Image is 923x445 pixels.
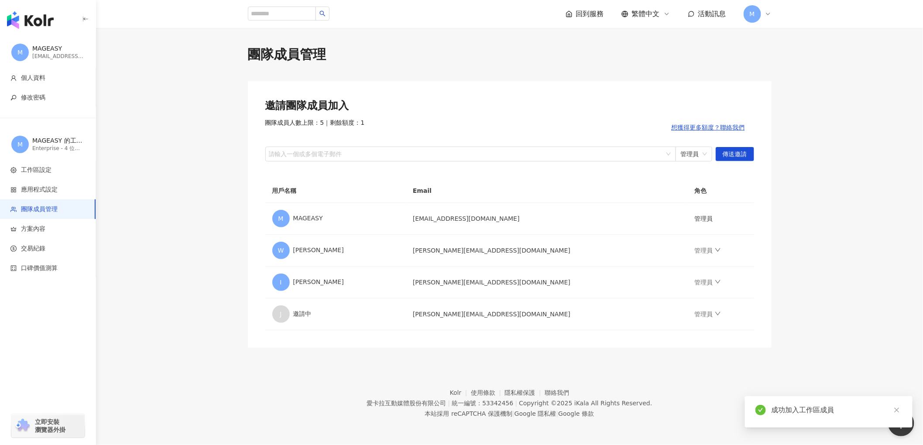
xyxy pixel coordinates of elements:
[425,408,594,419] span: 本站採用 reCAPTCHA 保護機制
[280,309,281,319] span: J
[698,10,726,18] span: 活動訊息
[512,410,515,417] span: |
[278,246,284,255] span: W
[272,274,399,291] div: [PERSON_NAME]
[574,400,589,407] a: iKala
[14,419,31,433] img: chrome extension
[32,145,85,152] div: Enterprise - 4 位成員
[688,203,754,235] td: 管理員
[32,137,85,145] div: MAGEASY 的工作區
[452,400,513,407] div: 統一編號：53342456
[515,410,556,417] a: Google 隱私權
[715,279,721,285] span: down
[35,418,65,434] span: 立即安裝 瀏覽器外掛
[17,140,23,149] span: M
[367,400,446,407] div: 愛卡拉互動媒體股份有限公司
[280,277,281,287] span: I
[749,9,755,19] span: M
[10,265,17,271] span: calculator
[406,179,688,203] th: Email
[681,147,707,161] span: 管理員
[723,147,747,161] span: 傳送邀請
[471,389,505,396] a: 使用條款
[771,405,902,415] div: 成功加入工作區成員
[715,311,721,317] span: down
[672,124,745,131] span: 想獲得更多額度？聯絡我們
[716,147,754,161] button: 傳送邀請
[505,389,545,396] a: 隱私權保護
[21,244,45,253] span: 交易紀錄
[695,279,721,286] a: 管理員
[10,75,17,81] span: user
[894,407,900,413] span: close
[21,185,58,194] span: 應用程式設定
[10,246,17,252] span: dollar
[10,187,17,193] span: appstore
[21,205,58,214] span: 團隊成員管理
[632,9,660,19] span: 繁體中文
[406,235,688,267] td: [PERSON_NAME][EMAIL_ADDRESS][DOMAIN_NAME]
[265,179,406,203] th: 用戶名稱
[11,414,85,438] a: chrome extension立即安裝 瀏覽器外掛
[21,74,45,82] span: 個人資料
[248,45,772,64] div: 團隊成員管理
[662,119,754,136] button: 想獲得更多額度？聯絡我們
[272,242,399,259] div: [PERSON_NAME]
[576,9,604,19] span: 回到服務
[21,166,51,175] span: 工作區設定
[32,44,85,53] div: MAGEASY
[515,400,517,407] span: |
[272,210,399,227] div: MAGEASY
[10,95,17,101] span: key
[406,267,688,298] td: [PERSON_NAME][EMAIL_ADDRESS][DOMAIN_NAME]
[265,119,365,136] span: 團隊成員人數上限：5 ｜ 剩餘額度：1
[688,179,754,203] th: 角色
[566,9,604,19] a: 回到服務
[21,264,58,273] span: 口碑價值測算
[715,247,721,253] span: down
[448,400,450,407] span: |
[558,410,594,417] a: Google 條款
[21,225,45,233] span: 方案內容
[32,53,85,60] div: [EMAIL_ADDRESS][DOMAIN_NAME]
[556,410,559,417] span: |
[319,10,326,17] span: search
[519,400,652,407] div: Copyright © 2025 All Rights Reserved.
[272,305,399,323] div: 邀請中
[265,99,754,113] div: 邀請團隊成員加入
[406,298,688,330] td: [PERSON_NAME][EMAIL_ADDRESS][DOMAIN_NAME]
[406,203,688,235] td: [EMAIL_ADDRESS][DOMAIN_NAME]
[755,405,766,415] span: check-circle
[21,93,45,102] span: 修改密碼
[7,11,54,29] img: logo
[278,214,283,223] span: M
[17,48,23,57] span: M
[450,389,471,396] a: Kolr
[695,311,721,318] a: 管理員
[545,389,569,396] a: 聯絡我們
[695,247,721,254] a: 管理員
